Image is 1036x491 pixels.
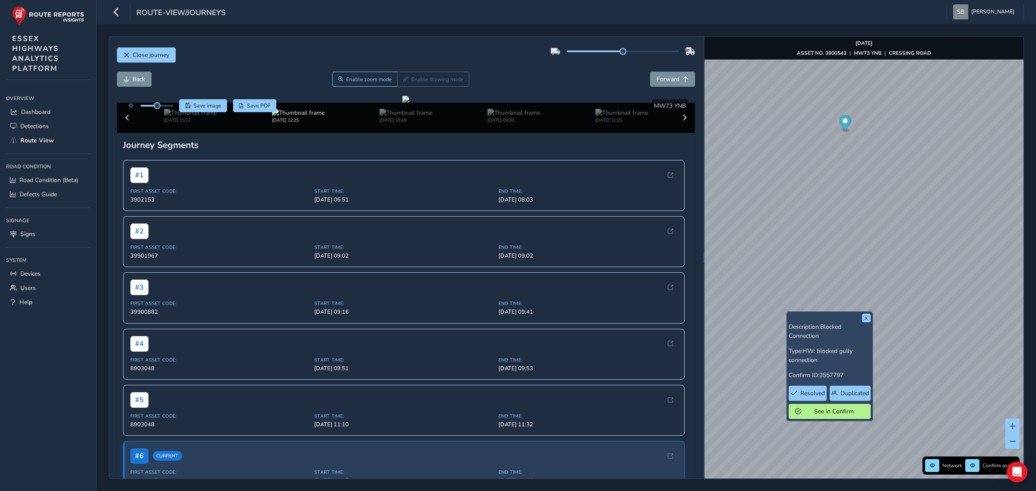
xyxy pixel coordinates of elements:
[595,109,648,117] img: Thumbnail frame
[130,188,310,195] span: First Asset Code:
[650,72,695,87] button: Forward
[499,188,678,195] span: End Time:
[136,7,226,19] span: route-view/journeys
[862,314,871,322] button: x
[499,300,678,307] span: End Time:
[487,109,540,117] img: Thumbnail frame
[153,451,182,461] span: Current
[19,298,32,306] span: Help
[800,389,825,397] span: Resolved
[797,50,846,57] strong: ASSET NO. 3900543
[789,371,871,380] p: Confirm ID:
[789,404,871,419] button: See in Confirm
[6,267,90,281] a: Devices
[657,75,679,83] span: Forward
[499,252,678,260] span: [DATE] 09:02
[19,190,57,198] span: Defects Guide
[314,196,493,204] span: [DATE] 06:51
[332,72,398,87] button: Zoom
[247,102,271,109] span: Save PDF
[130,196,310,204] span: 3902153
[654,102,686,110] span: MW73 YNB
[130,413,310,419] span: First Asset Code:
[6,281,90,295] a: Users
[6,105,90,119] a: Dashboard
[804,407,864,415] span: See in Confirm
[272,109,325,117] img: Thumbnail frame
[314,300,493,307] span: Start Time:
[953,4,1017,19] button: [PERSON_NAME]
[133,75,145,83] span: Back
[889,50,931,57] strong: CRESSING ROAD
[314,357,493,363] span: Start Time:
[499,365,678,372] span: [DATE] 09:53
[595,117,648,123] div: [DATE] 11:25
[499,308,678,316] span: [DATE] 09:41
[12,6,84,25] img: rr logo
[130,357,310,363] span: First Asset Code:
[21,108,51,116] span: Dashboard
[797,50,931,57] div: | |
[1007,462,1027,482] div: Open Intercom Messenger
[130,244,310,251] span: First Asset Code:
[130,336,148,352] span: # 4
[164,117,217,123] div: [DATE] 15:12
[130,477,310,485] span: 39900407
[314,413,493,419] span: Start Time:
[20,230,35,238] span: Signs
[6,254,90,267] div: System
[499,196,678,204] span: [DATE] 08:03
[314,188,493,195] span: Start Time:
[130,421,310,428] span: 8903048
[789,323,841,340] span: Blocked Connection
[19,176,78,184] span: Road Condition (Beta)
[133,51,169,59] span: Close journey
[971,4,1014,19] span: [PERSON_NAME]
[789,346,871,365] p: Type:
[379,109,432,117] img: Thumbnail frame
[789,347,853,364] span: HW: blocked gully connection
[840,389,869,397] span: Duplicated
[6,227,90,241] a: Signs
[130,448,148,464] span: # 6
[839,115,851,133] div: Map marker
[6,160,90,173] div: Road Condition
[314,421,493,428] span: [DATE] 11:10
[20,122,49,130] span: Detections
[164,109,217,117] img: Thumbnail frame
[854,50,881,57] strong: MW73 YNB
[942,462,962,469] span: Network
[499,413,678,419] span: End Time:
[6,133,90,148] a: Route View
[982,462,1017,469] span: Confirm assets
[20,270,41,278] span: Devices
[789,386,827,401] button: Resolved
[314,365,493,372] span: [DATE] 09:51
[6,187,90,201] a: Defects Guide
[487,117,540,123] div: [DATE] 09:30
[314,477,493,485] span: [DATE] 11:45
[6,119,90,133] a: Detections
[499,357,678,363] span: End Time:
[314,244,493,251] span: Start Time:
[193,102,221,109] span: Save image
[6,214,90,227] div: Signage
[499,469,678,475] span: End Time:
[233,99,277,112] button: PDF
[6,295,90,309] a: Help
[179,99,227,112] button: Save
[6,173,90,187] a: Road Condition (Beta)
[272,117,325,123] div: [DATE] 12:25
[130,308,310,316] span: 39900882
[130,167,148,183] span: # 1
[20,136,54,145] span: Route View
[953,4,968,19] img: diamond-layout
[346,76,392,83] span: Enable zoom mode
[20,284,36,292] span: Users
[130,469,310,475] span: First Asset Code:
[130,300,310,307] span: First Asset Code:
[789,322,871,340] p: Description:
[117,47,176,63] button: Close journey
[379,117,432,123] div: [DATE] 12:16
[123,139,689,151] div: Journey Segments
